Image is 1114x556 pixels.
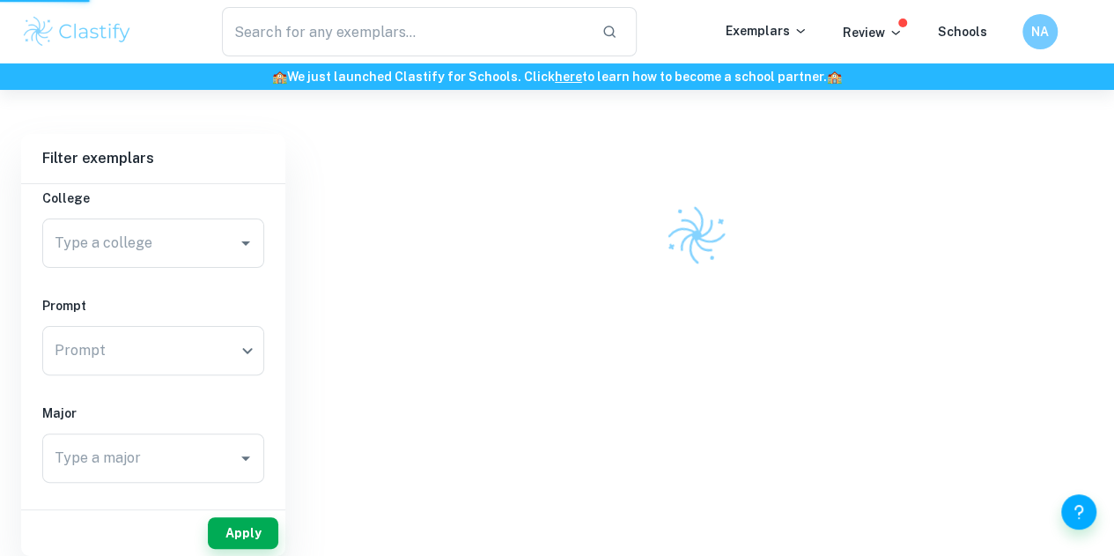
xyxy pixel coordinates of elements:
[659,198,733,272] img: Clastify logo
[21,134,285,183] h6: Filter exemplars
[42,296,264,315] h6: Prompt
[233,446,258,471] button: Open
[208,517,278,549] button: Apply
[827,70,842,84] span: 🏫
[1030,22,1051,41] h6: NA
[42,404,264,423] h6: Major
[4,67,1110,86] h6: We just launched Clastify for Schools. Click to learn how to become a school partner.
[726,21,808,41] p: Exemplars
[1022,14,1058,49] button: NA
[233,231,258,256] button: Open
[21,14,133,49] img: Clastify logo
[555,70,582,84] a: here
[1061,494,1096,530] button: Help and Feedback
[843,23,903,42] p: Review
[938,25,987,39] a: Schools
[272,70,287,84] span: 🏫
[222,7,587,56] input: Search for any exemplars...
[42,189,264,208] h6: College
